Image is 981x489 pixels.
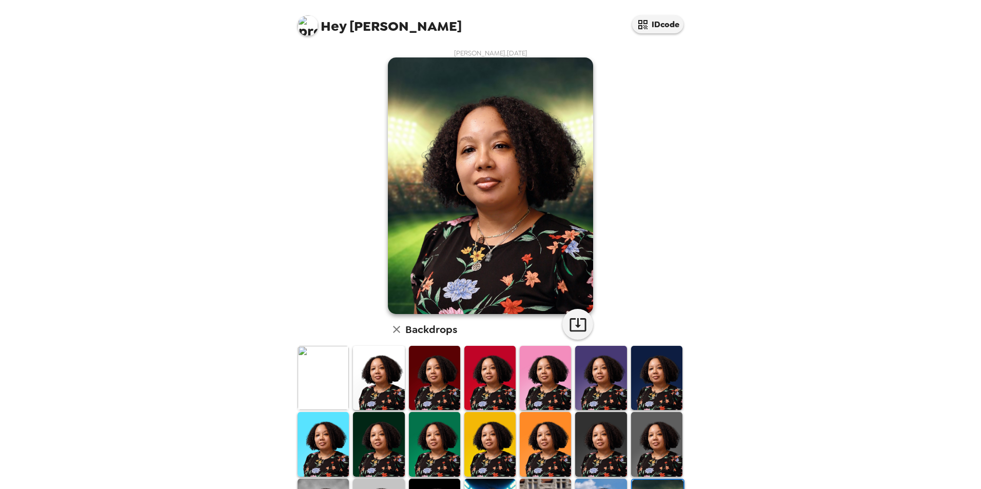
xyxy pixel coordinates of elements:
[388,57,593,314] img: user
[405,321,457,338] h6: Backdrops
[298,15,318,36] img: profile pic
[298,346,349,410] img: Original
[321,17,346,35] span: Hey
[632,15,683,33] button: IDcode
[298,10,462,33] span: [PERSON_NAME]
[454,49,527,57] span: [PERSON_NAME] , [DATE]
